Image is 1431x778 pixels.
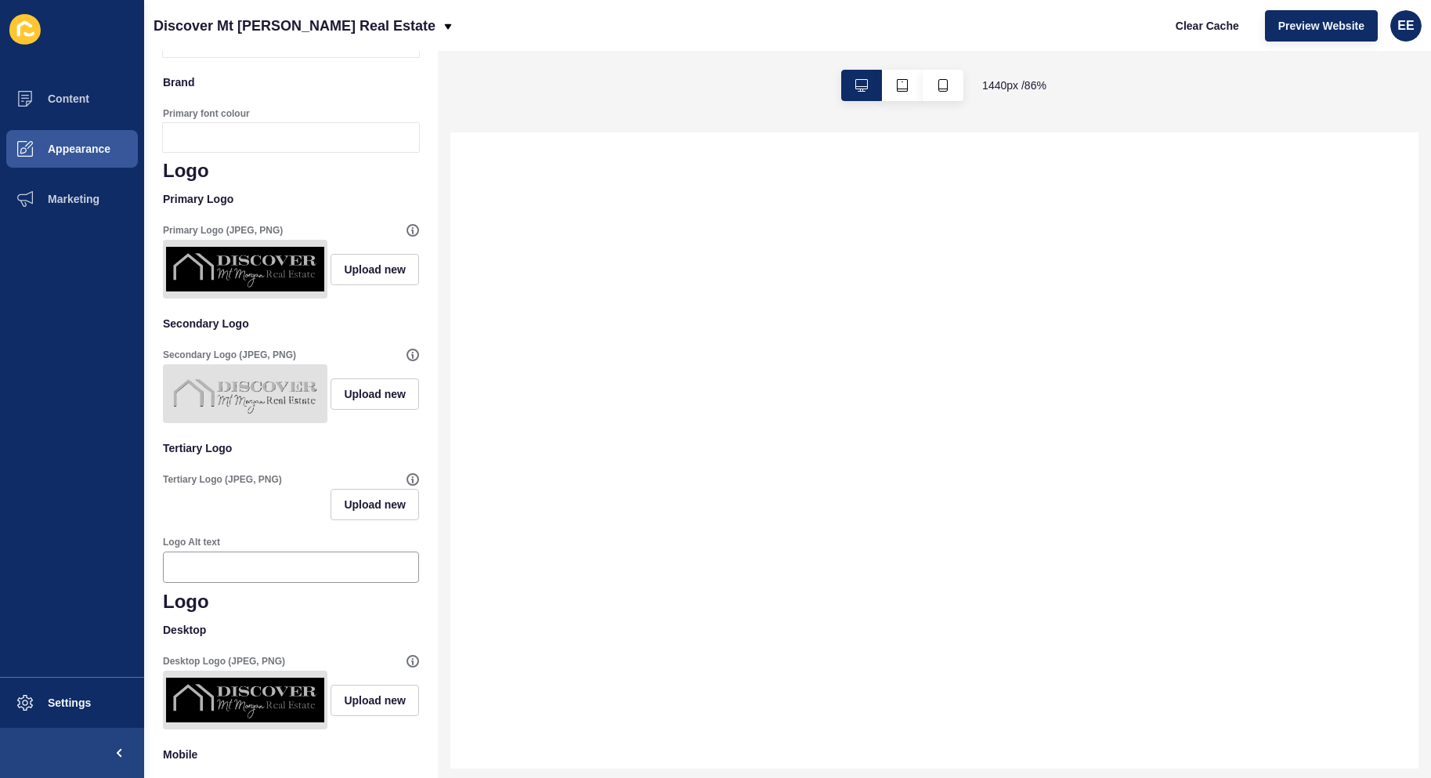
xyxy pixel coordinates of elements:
p: Discover Mt [PERSON_NAME] Real Estate [154,6,435,45]
label: Tertiary Logo (JPEG, PNG) [163,473,282,486]
label: Primary font colour [163,107,250,120]
h1: Logo [163,160,419,182]
span: Upload new [344,262,406,277]
span: Upload new [344,693,406,708]
span: Clear Cache [1176,18,1239,34]
label: Desktop Logo (JPEG, PNG) [163,655,285,668]
p: Desktop [163,613,419,647]
p: Mobile [163,737,419,772]
button: Upload new [331,378,419,410]
p: Brand [163,65,419,100]
span: Upload new [344,386,406,402]
span: 1440 px / 86 % [982,78,1046,93]
label: Logo Alt text [163,536,220,548]
p: Secondary Logo [163,306,419,341]
button: Clear Cache [1162,10,1252,42]
h1: Logo [163,591,419,613]
p: Primary Logo [163,182,419,216]
button: Preview Website [1265,10,1378,42]
label: Secondary Logo (JPEG, PNG) [163,349,296,361]
p: Tertiary Logo [163,431,419,465]
img: 09ff9a4887f78d42954e41cb9f48498b.png [166,243,324,295]
span: Preview Website [1278,18,1364,34]
img: 09ff9a4887f78d42954e41cb9f48498b.png [166,674,324,726]
button: Upload new [331,254,419,285]
label: Primary Logo (JPEG, PNG) [163,224,283,237]
img: ba60022b4916aae909788dc575a2ecba.png [166,367,324,420]
button: Upload new [331,489,419,520]
span: Upload new [344,497,406,512]
span: EE [1397,18,1414,34]
button: Upload new [331,685,419,716]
